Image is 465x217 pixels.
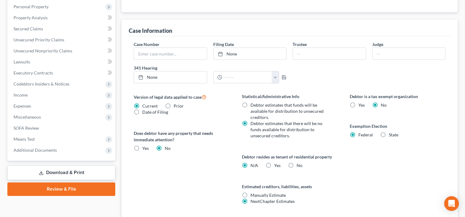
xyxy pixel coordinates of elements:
[142,109,168,115] span: Date of Filing
[14,136,35,142] span: Means Test
[14,15,48,20] span: Property Analysis
[242,93,337,100] label: Statistical/Administrative Info
[131,65,290,71] label: 341 Hearing
[14,70,53,75] span: Executory Contracts
[213,41,234,48] label: Filing Date
[222,71,272,83] input: -- : --
[14,37,64,42] span: Unsecured Priority Claims
[9,45,115,56] a: Unsecured Nonpriority Claims
[142,146,149,151] span: Yes
[9,123,115,134] a: SOFA Review
[250,102,324,120] span: Debtor estimates that funds will be available for distribution to unsecured creditors.
[242,154,337,160] label: Debtor resides as tenant of residential property
[214,48,286,59] a: None
[293,48,365,59] input: --
[14,125,39,131] span: SOFA Review
[274,163,281,168] span: Yes
[14,59,30,64] span: Lawsuits
[358,132,373,137] span: Federal
[444,196,459,211] div: Open Intercom Messenger
[174,103,184,108] span: Prior
[14,4,49,9] span: Personal Property
[9,12,115,23] a: Property Analysis
[350,93,445,100] label: Debtor is a tax exempt organization
[9,56,115,67] a: Lawsuits
[134,41,160,48] label: Case Number
[372,41,383,48] label: Judge
[297,163,302,168] span: No
[14,92,28,97] span: Income
[358,102,365,108] span: Yes
[7,182,115,196] a: Review & File
[350,123,445,129] label: Exemption Election
[389,132,398,137] span: State
[372,48,445,59] input: --
[9,34,115,45] a: Unsecured Priority Claims
[9,67,115,78] a: Executory Contracts
[129,27,172,34] div: Case Information
[9,23,115,34] a: Secured Claims
[134,130,229,143] label: Does debtor have any property that needs immediate attention?
[134,48,207,59] input: Enter case number...
[14,48,72,53] span: Unsecured Nonpriority Claims
[134,93,229,101] label: Version of legal data applied to case
[14,147,57,153] span: Additional Documents
[165,146,171,151] span: No
[14,114,41,120] span: Miscellaneous
[14,81,69,86] span: Codebtors Insiders & Notices
[14,103,31,108] span: Expenses
[134,71,207,83] a: None
[142,103,158,108] span: Current
[242,183,337,190] label: Estimated creditors, liabilities, assets
[250,192,286,198] span: Manually Estimate
[14,26,43,31] span: Secured Claims
[250,163,258,168] span: N/A
[250,121,322,138] span: Debtor estimates that there will be no funds available for distribution to unsecured creditors.
[7,166,115,180] a: Download & Print
[293,41,307,48] label: Trustee
[381,102,387,108] span: No
[250,199,295,204] span: NextChapter Estimates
